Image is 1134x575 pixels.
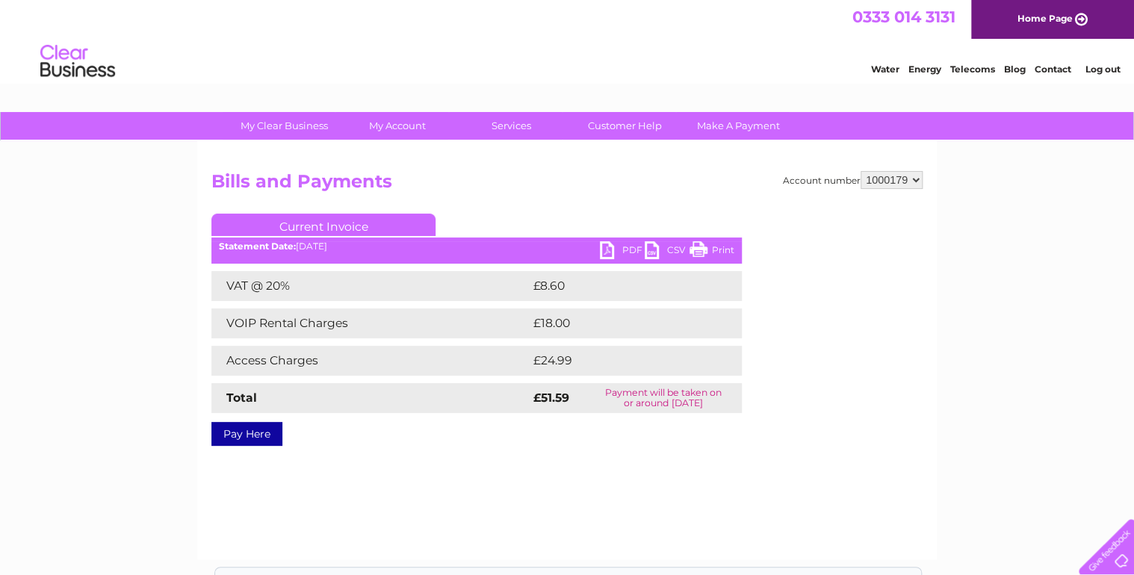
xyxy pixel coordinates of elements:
[211,241,742,252] div: [DATE]
[783,171,923,189] div: Account number
[1035,63,1071,75] a: Contact
[677,112,800,140] a: Make A Payment
[871,63,899,75] a: Water
[211,214,436,236] a: Current Invoice
[211,308,530,338] td: VOIP Rental Charges
[533,391,569,405] strong: £51.59
[600,241,645,263] a: PDF
[450,112,573,140] a: Services
[908,63,941,75] a: Energy
[40,39,116,84] img: logo.png
[336,112,459,140] a: My Account
[530,346,713,376] td: £24.99
[219,240,296,252] b: Statement Date:
[211,346,530,376] td: Access Charges
[645,241,690,263] a: CSV
[690,241,734,263] a: Print
[211,271,530,301] td: VAT @ 20%
[1085,63,1120,75] a: Log out
[530,271,707,301] td: £8.60
[223,112,346,140] a: My Clear Business
[215,8,921,72] div: Clear Business is a trading name of Verastar Limited (registered in [GEOGRAPHIC_DATA] No. 3667643...
[226,391,257,405] strong: Total
[585,383,742,413] td: Payment will be taken on or around [DATE]
[211,422,282,446] a: Pay Here
[563,112,687,140] a: Customer Help
[950,63,995,75] a: Telecoms
[530,308,711,338] td: £18.00
[852,7,955,26] a: 0333 014 3131
[211,171,923,199] h2: Bills and Payments
[1004,63,1026,75] a: Blog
